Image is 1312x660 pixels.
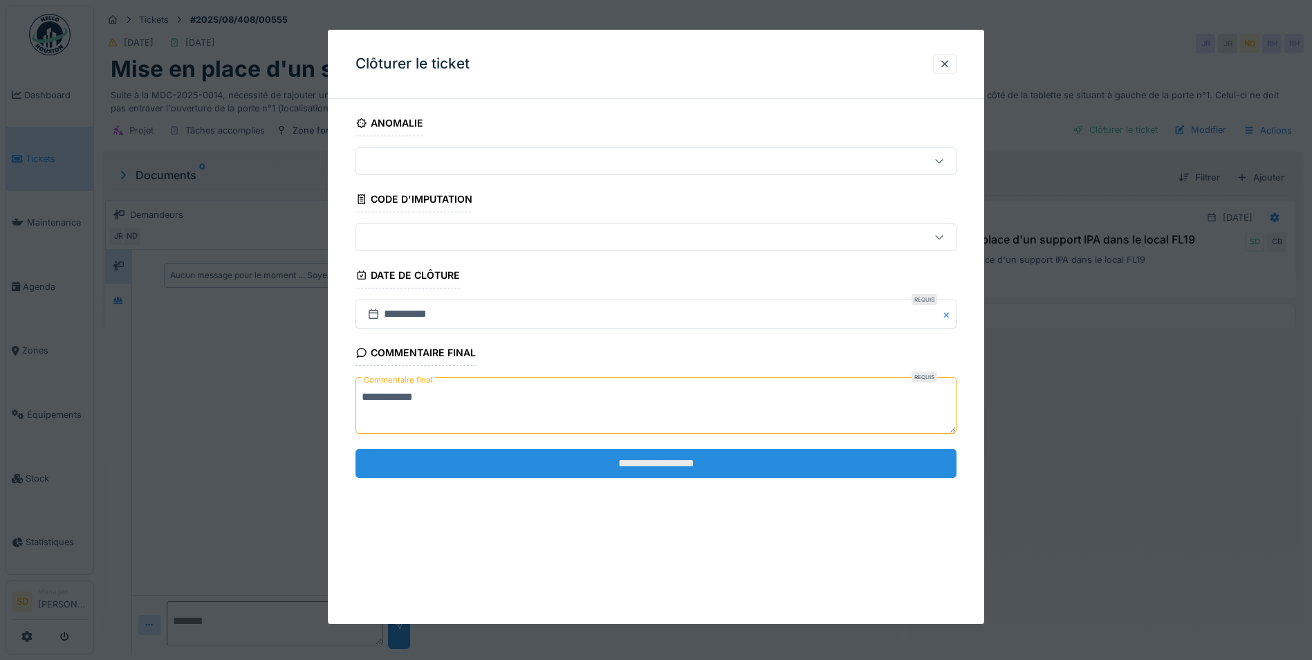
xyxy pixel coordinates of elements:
[355,189,472,212] div: Code d'imputation
[941,300,957,329] button: Close
[912,372,937,383] div: Requis
[361,372,435,389] label: Commentaire final
[355,113,423,136] div: Anomalie
[355,265,460,288] div: Date de clôture
[912,294,937,305] div: Requis
[355,342,476,366] div: Commentaire final
[355,55,470,73] h3: Clôturer le ticket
